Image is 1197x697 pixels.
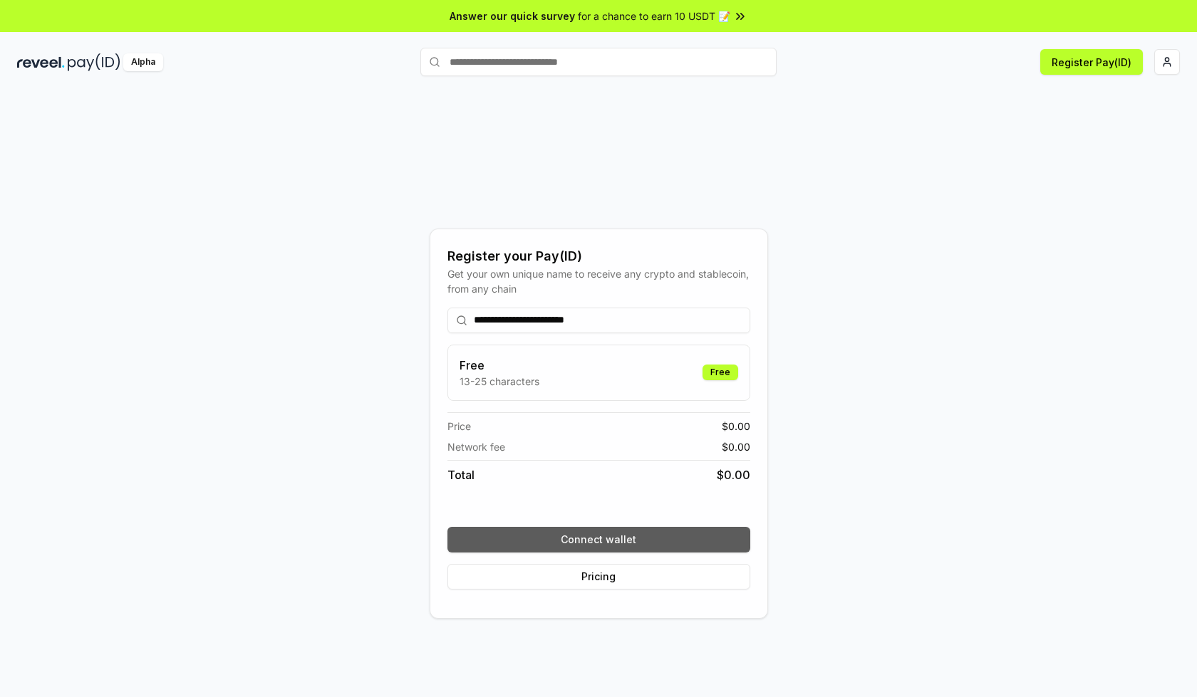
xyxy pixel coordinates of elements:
span: Network fee [447,439,505,454]
div: Free [703,365,738,380]
span: $ 0.00 [722,419,750,434]
img: reveel_dark [17,53,65,71]
img: pay_id [68,53,120,71]
span: Price [447,419,471,434]
div: Register your Pay(ID) [447,246,750,266]
div: Alpha [123,53,163,71]
button: Register Pay(ID) [1040,49,1143,75]
button: Pricing [447,564,750,589]
span: Total [447,466,475,483]
span: $ 0.00 [722,439,750,454]
button: Connect wallet [447,527,750,552]
span: for a chance to earn 10 USDT 📝 [578,9,730,23]
span: Answer our quick survey [450,9,575,23]
span: $ 0.00 [717,466,750,483]
p: 13-25 characters [460,374,539,389]
h3: Free [460,357,539,374]
div: Get your own unique name to receive any crypto and stablecoin, from any chain [447,266,750,296]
